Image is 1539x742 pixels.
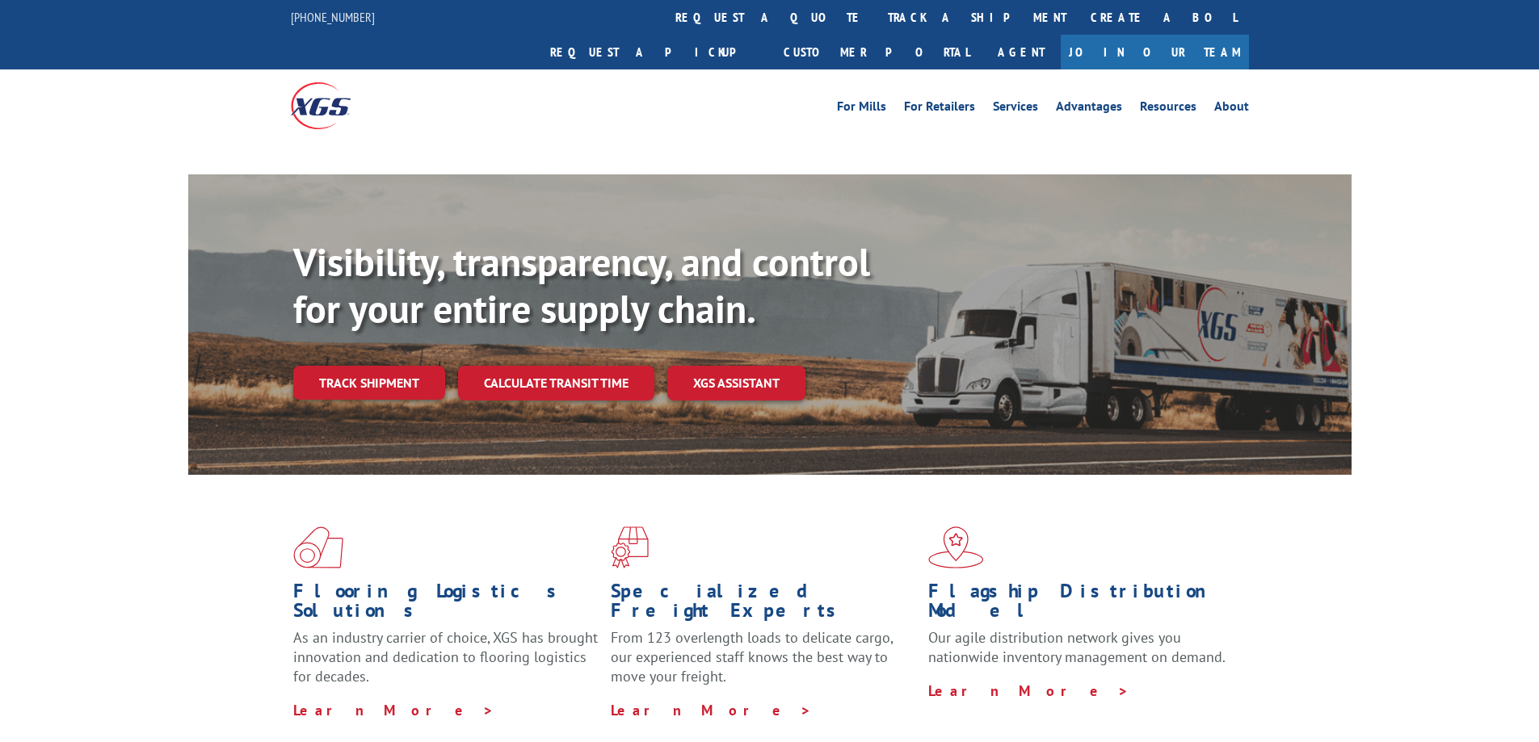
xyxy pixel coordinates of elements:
[993,100,1038,118] a: Services
[611,628,916,700] p: From 123 overlength loads to delicate cargo, our experienced staff knows the best way to move you...
[928,526,984,568] img: xgs-icon-flagship-distribution-model-red
[928,681,1129,700] a: Learn More >
[928,581,1234,628] h1: Flagship Distribution Model
[611,581,916,628] h1: Specialized Freight Experts
[772,35,982,69] a: Customer Portal
[293,237,870,333] b: Visibility, transparency, and control for your entire supply chain.
[538,35,772,69] a: Request a pickup
[611,701,812,719] a: Learn More >
[293,581,599,628] h1: Flooring Logistics Solutions
[904,100,975,118] a: For Retailers
[458,366,654,400] a: Calculate transit time
[1140,100,1196,118] a: Resources
[667,366,805,400] a: XGS ASSISTANT
[293,628,598,685] span: As an industry carrier of choice, XGS has brought innovation and dedication to flooring logistics...
[291,9,375,25] a: [PHONE_NUMBER]
[293,366,445,400] a: Track shipment
[928,628,1226,666] span: Our agile distribution network gives you nationwide inventory management on demand.
[293,526,343,568] img: xgs-icon-total-supply-chain-intelligence-red
[982,35,1061,69] a: Agent
[611,526,649,568] img: xgs-icon-focused-on-flooring-red
[293,701,494,719] a: Learn More >
[1061,35,1249,69] a: Join Our Team
[837,100,886,118] a: For Mills
[1056,100,1122,118] a: Advantages
[1214,100,1249,118] a: About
